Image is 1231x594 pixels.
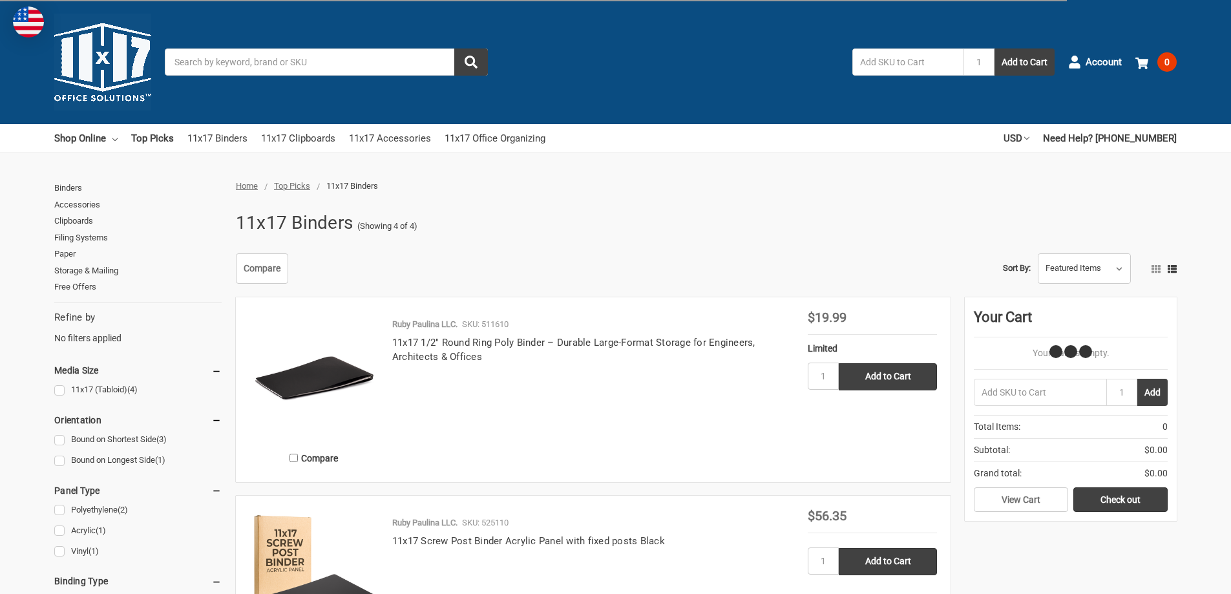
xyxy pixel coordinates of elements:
[1068,45,1122,79] a: Account
[54,363,222,378] h5: Media Size
[54,180,222,196] a: Binders
[1163,420,1168,434] span: 0
[54,279,222,295] a: Free Offers
[249,311,379,440] img: 11x17 1/2" Round Ring Poly Binder – Durable Large-Format Storage for Engineers, Architects & Offices
[974,420,1020,434] span: Total Items:
[54,310,222,325] h5: Refine by
[349,124,431,153] a: 11x17 Accessories
[445,124,545,153] a: 11x17 Office Organizing
[392,535,665,547] a: 11x17 Screw Post Binder Acrylic Panel with fixed posts Black
[54,229,222,246] a: Filing Systems
[392,337,755,363] a: 11x17 1/2" Round Ring Poly Binder – Durable Large-Format Storage for Engineers, Architects & Offices
[974,346,1168,360] p: Your Cart Is Empty.
[187,124,247,153] a: 11x17 Binders
[392,516,458,529] p: Ruby Paulina LLC.
[13,6,44,37] img: duty and tax information for United States
[1124,559,1231,594] iframe: Google Customer Reviews
[89,546,99,556] span: (1)
[357,220,417,233] span: (Showing 4 of 4)
[974,467,1022,480] span: Grand total:
[54,262,222,279] a: Storage & Mailing
[54,522,222,540] a: Acrylic
[1144,467,1168,480] span: $0.00
[54,543,222,560] a: Vinyl
[1086,55,1122,70] span: Account
[1144,443,1168,457] span: $0.00
[261,124,335,153] a: 11x17 Clipboards
[249,447,379,469] label: Compare
[974,379,1106,406] input: Add SKU to Cart
[974,443,1010,457] span: Subtotal:
[1004,124,1029,153] a: USD
[54,483,222,498] h5: Panel Type
[54,452,222,469] a: Bound on Longest Side
[852,48,963,76] input: Add SKU to Cart
[54,573,222,589] h5: Binding Type
[236,253,288,284] a: Compare
[462,318,509,331] p: SKU: 511610
[808,342,937,355] div: Limited
[974,487,1068,512] a: View Cart
[54,381,222,399] a: 11x17 (Tabloid)
[274,181,310,191] a: Top Picks
[156,434,167,444] span: (3)
[462,516,509,529] p: SKU: 525110
[1137,379,1168,406] button: Add
[54,213,222,229] a: Clipboards
[839,363,937,390] input: Add to Cart
[131,124,174,153] a: Top Picks
[808,310,847,325] span: $19.99
[96,525,106,535] span: (1)
[974,306,1168,337] div: Your Cart
[54,14,151,111] img: 11x17.com
[1073,487,1168,512] a: Check out
[54,502,222,519] a: Polyethylene
[54,412,222,428] h5: Orientation
[994,48,1055,76] button: Add to Cart
[839,548,937,575] input: Add to Cart
[236,206,353,240] h1: 11x17 Binders
[54,196,222,213] a: Accessories
[236,181,258,191] a: Home
[392,318,458,331] p: Ruby Paulina LLC.
[165,48,488,76] input: Search by keyword, brand or SKU
[1135,45,1177,79] a: 0
[54,310,222,345] div: No filters applied
[54,246,222,262] a: Paper
[1003,259,1031,278] label: Sort By:
[118,505,128,514] span: (2)
[1043,124,1177,153] a: Need Help? [PHONE_NUMBER]
[54,431,222,449] a: Bound on Shortest Side
[155,455,165,465] span: (1)
[1157,52,1177,72] span: 0
[127,385,138,394] span: (4)
[808,508,847,524] span: $56.35
[326,181,378,191] span: 11x17 Binders
[289,454,298,462] input: Compare
[54,124,118,153] a: Shop Online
